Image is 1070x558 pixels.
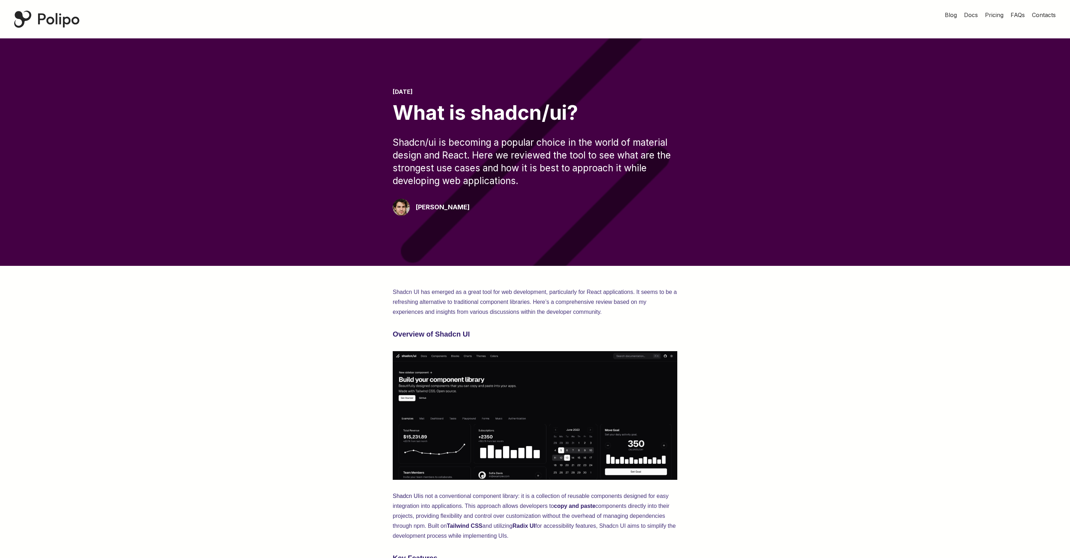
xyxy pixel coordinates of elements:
[393,88,413,95] time: [DATE]
[393,101,677,125] div: What is shadcn/ui?
[985,11,1003,18] span: Pricing
[513,523,535,529] strong: Radix UI
[1032,11,1056,18] span: Contacts
[945,11,957,19] a: Blog
[985,11,1003,19] a: Pricing
[945,11,957,18] span: Blog
[393,199,410,216] img: Giorgio Pari Polipo
[964,11,978,18] span: Docs
[554,503,595,509] strong: copy and paste
[1032,11,1056,19] a: Contacts
[447,523,482,529] strong: Tailwind CSS
[1011,11,1025,19] a: FAQs
[393,328,677,340] h3: Overview of Shadcn UI
[415,202,470,212] div: [PERSON_NAME]
[393,287,677,317] p: Shadcn UI has emerged as a great tool for web development, particularly for React applications. I...
[393,491,677,541] p: is not a conventional component library: it is a collection of reusable components designed for e...
[1011,11,1025,18] span: FAQs
[393,493,419,499] a: Shadcn UI
[393,136,677,187] div: Shadcn/ui is becoming a popular choice in the world of material design and React. Here we reviewe...
[964,11,978,19] a: Docs
[393,351,677,480] img: Shadcn UI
